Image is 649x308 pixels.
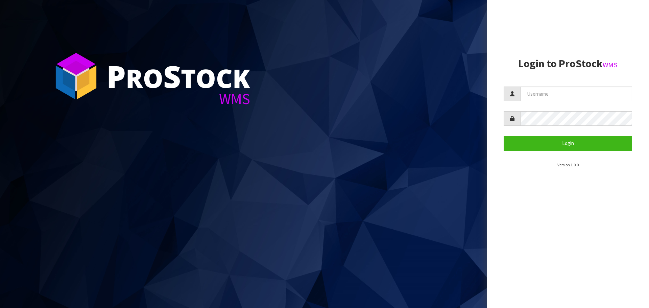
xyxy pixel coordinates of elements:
[106,61,250,91] div: ro tock
[557,162,579,167] small: Version 1.0.0
[51,51,101,101] img: ProStock Cube
[163,55,181,97] span: S
[521,87,632,101] input: Username
[106,55,126,97] span: P
[106,91,250,106] div: WMS
[504,136,632,150] button: Login
[603,61,618,69] small: WMS
[504,58,632,70] h2: Login to ProStock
